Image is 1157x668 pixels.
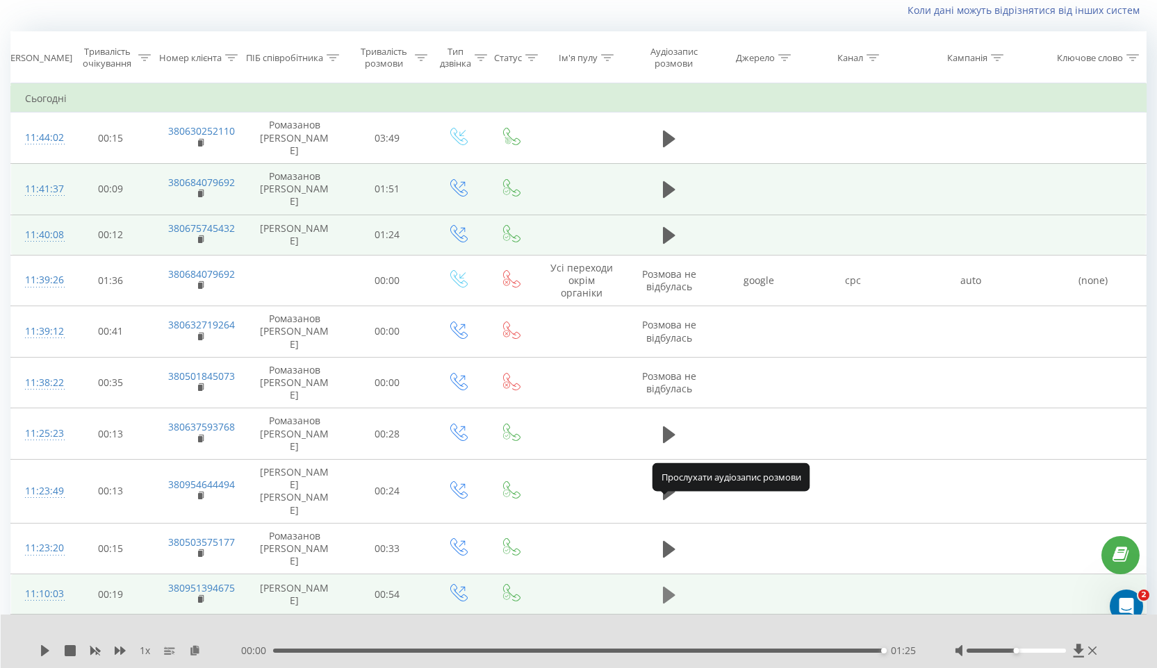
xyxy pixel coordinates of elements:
[245,523,343,574] td: Ромазанов [PERSON_NAME]
[245,459,343,523] td: [PERSON_NAME] [PERSON_NAME]
[1013,648,1019,653] div: Accessibility label
[2,52,72,64] div: [PERSON_NAME]
[67,408,154,460] td: 00:13
[908,3,1147,17] a: Коли дані можуть відрізнятися вiд інших систем
[245,306,343,358] td: Ромазанов [PERSON_NAME]
[168,420,235,433] a: 380637593768
[440,46,471,69] div: Тип дзвінка
[67,112,154,164] td: 00:15
[1057,52,1123,64] div: Ключове слово
[245,163,343,215] td: Ромазанов [PERSON_NAME]
[67,215,154,255] td: 00:12
[168,267,235,281] a: 380684079692
[25,222,53,249] div: 11:40:08
[245,112,343,164] td: Ромазанов [PERSON_NAME]
[343,215,431,255] td: 01:24
[67,574,154,615] td: 00:19
[536,255,627,306] td: Усi переходи окрiм органіки
[67,306,154,358] td: 00:41
[881,648,887,653] div: Accessibility label
[559,52,598,64] div: Ім'я пулу
[1041,255,1146,306] td: (none)
[67,163,154,215] td: 00:09
[168,222,235,235] a: 380675745432
[947,52,987,64] div: Кампанія
[79,46,135,69] div: Тривалість очікування
[25,581,53,608] div: 11:10:03
[901,255,1041,306] td: auto
[159,52,222,64] div: Номер клієнта
[736,52,775,64] div: Джерело
[356,46,411,69] div: Тривалість розмови
[168,369,235,383] a: 380501845073
[25,420,53,447] div: 11:25:23
[343,306,431,358] td: 00:00
[25,369,53,396] div: 11:38:22
[245,215,343,255] td: [PERSON_NAME]
[343,112,431,164] td: 03:49
[343,523,431,574] td: 00:33
[642,267,696,293] span: Розмова не відбулась
[168,176,235,189] a: 380684079692
[67,459,154,523] td: 00:13
[25,535,53,562] div: 11:23:20
[245,408,343,460] td: Ромазанов [PERSON_NAME]
[343,163,431,215] td: 01:51
[837,52,863,64] div: Канал
[25,318,53,345] div: 11:39:12
[343,459,431,523] td: 00:24
[806,255,901,306] td: cpc
[25,124,53,151] div: 11:44:02
[67,255,154,306] td: 01:36
[642,318,696,344] span: Розмова не відбулась
[343,574,431,615] td: 00:54
[241,644,273,658] span: 00:00
[67,523,154,574] td: 00:15
[67,357,154,408] td: 00:35
[25,176,53,203] div: 11:41:37
[11,85,1147,112] td: Сьогодні
[891,644,916,658] span: 01:25
[343,255,431,306] td: 00:00
[640,46,708,69] div: Аудіозапис розмови
[25,478,53,505] div: 11:23:49
[168,478,235,491] a: 380954644494
[168,124,235,137] a: 380630252110
[246,52,323,64] div: ПІБ співробітника
[168,581,235,594] a: 380951394675
[712,255,806,306] td: google
[494,52,522,64] div: Статус
[25,267,53,294] div: 11:39:26
[1138,590,1149,601] span: 2
[245,357,343,408] td: Ромазанов [PERSON_NAME]
[343,357,431,408] td: 00:00
[642,369,696,395] span: Розмова не відбулась
[140,644,150,658] span: 1 x
[245,574,343,615] td: [PERSON_NAME]
[168,318,235,331] a: 380632719264
[343,408,431,460] td: 00:28
[653,463,810,491] div: Прослухати аудіозапис розмови
[1110,590,1143,623] iframe: Intercom live chat
[168,535,235,549] a: 380503575177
